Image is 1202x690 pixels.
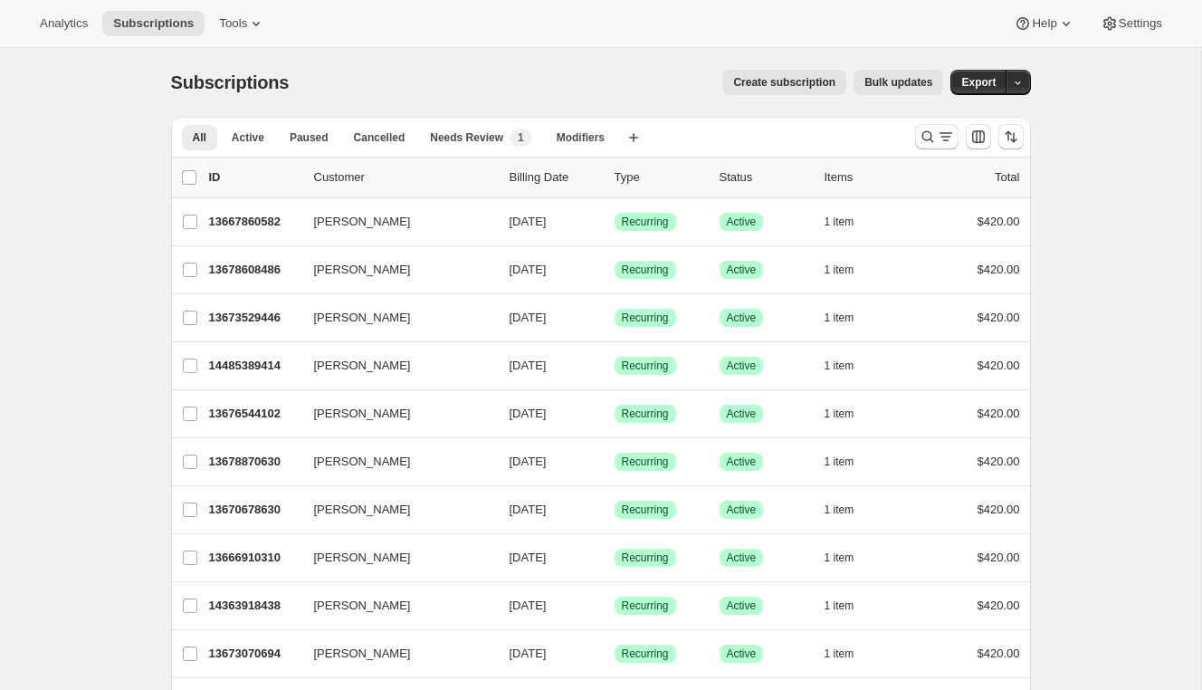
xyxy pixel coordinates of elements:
[622,359,669,373] span: Recurring
[510,359,547,372] span: [DATE]
[950,70,1006,95] button: Export
[825,359,854,373] span: 1 item
[825,209,874,235] button: 1 item
[825,497,874,522] button: 1 item
[209,209,1020,235] div: 13667860582[PERSON_NAME][DATE]SuccessRecurringSuccessActive1 item$420.00
[510,647,547,660] span: [DATE]
[102,11,205,36] button: Subscriptions
[978,407,1020,420] span: $420.00
[209,497,1020,522] div: 13670678630[PERSON_NAME][DATE]SuccessRecurringSuccessActive1 item$420.00
[727,647,757,661] span: Active
[825,599,854,613] span: 1 item
[303,399,484,428] button: [PERSON_NAME]
[727,503,757,517] span: Active
[314,168,495,187] p: Customer
[825,401,874,426] button: 1 item
[209,261,300,279] p: 13678608486
[303,543,484,572] button: [PERSON_NAME]
[303,495,484,524] button: [PERSON_NAME]
[825,257,874,283] button: 1 item
[510,263,547,276] span: [DATE]
[854,70,943,95] button: Bulk updates
[978,647,1020,660] span: $420.00
[1032,16,1056,31] span: Help
[622,407,669,421] span: Recurring
[622,551,669,565] span: Recurring
[720,168,810,187] p: Status
[314,645,411,663] span: [PERSON_NAME]
[209,449,1020,474] div: 13678870630[PERSON_NAME][DATE]SuccessRecurringSuccessActive1 item$420.00
[209,305,1020,331] div: 13673529446[PERSON_NAME][DATE]SuccessRecurringSuccessActive1 item$420.00
[510,551,547,564] span: [DATE]
[915,124,959,149] button: Search and filter results
[219,16,247,31] span: Tools
[1003,11,1085,36] button: Help
[998,124,1024,149] button: Sort the results
[171,72,290,92] span: Subscriptions
[193,130,206,145] span: All
[510,215,547,228] span: [DATE]
[727,359,757,373] span: Active
[303,591,484,620] button: [PERSON_NAME]
[510,311,547,324] span: [DATE]
[314,501,411,519] span: [PERSON_NAME]
[727,311,757,325] span: Active
[825,455,854,469] span: 1 item
[29,11,99,36] button: Analytics
[518,130,524,145] span: 1
[727,455,757,469] span: Active
[209,501,300,519] p: 13670678630
[209,641,1020,666] div: 13673070694[PERSON_NAME][DATE]SuccessRecurringSuccessActive1 item$420.00
[314,261,411,279] span: [PERSON_NAME]
[510,503,547,516] span: [DATE]
[825,551,854,565] span: 1 item
[978,599,1020,612] span: $420.00
[314,213,411,231] span: [PERSON_NAME]
[622,215,669,229] span: Recurring
[825,449,874,474] button: 1 item
[303,207,484,236] button: [PERSON_NAME]
[232,130,264,145] span: Active
[314,405,411,423] span: [PERSON_NAME]
[966,124,991,149] button: Customize table column order and visibility
[303,639,484,668] button: [PERSON_NAME]
[825,215,854,229] span: 1 item
[209,357,300,375] p: 14485389414
[510,599,547,612] span: [DATE]
[113,16,194,31] span: Subscriptions
[978,503,1020,516] span: $420.00
[727,263,757,277] span: Active
[727,551,757,565] span: Active
[825,311,854,325] span: 1 item
[978,215,1020,228] span: $420.00
[314,549,411,567] span: [PERSON_NAME]
[354,130,405,145] span: Cancelled
[825,545,874,570] button: 1 item
[622,455,669,469] span: Recurring
[622,263,669,277] span: Recurring
[825,305,874,331] button: 1 item
[209,213,300,231] p: 13667860582
[825,503,854,517] span: 1 item
[209,593,1020,618] div: 14363918438[PERSON_NAME][DATE]SuccessRecurringSuccessActive1 item$420.00
[209,257,1020,283] div: 13678608486[PERSON_NAME][DATE]SuccessRecurringSuccessActive1 item$420.00
[727,215,757,229] span: Active
[727,407,757,421] span: Active
[727,599,757,613] span: Active
[733,75,835,90] span: Create subscription
[825,593,874,618] button: 1 item
[303,351,484,380] button: [PERSON_NAME]
[622,311,669,325] span: Recurring
[430,130,503,145] span: Needs Review
[209,453,300,471] p: 13678870630
[825,407,854,421] span: 1 item
[978,263,1020,276] span: $420.00
[209,168,1020,187] div: IDCustomerBilling DateTypeStatusItemsTotal
[510,455,547,468] span: [DATE]
[314,453,411,471] span: [PERSON_NAME]
[510,407,547,420] span: [DATE]
[209,309,300,327] p: 13673529446
[1090,11,1173,36] button: Settings
[825,263,854,277] span: 1 item
[961,75,996,90] span: Export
